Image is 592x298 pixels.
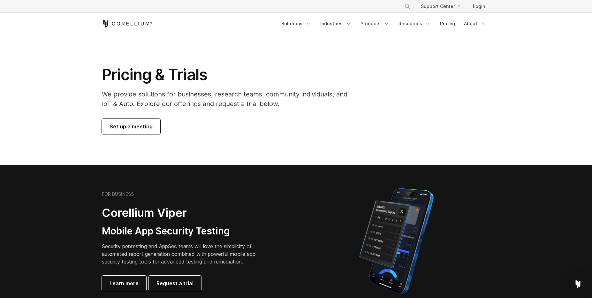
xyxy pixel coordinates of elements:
a: Login [468,1,490,12]
a: Products [357,18,393,29]
span: Set up a meeting [110,123,153,130]
span: Request a trial [156,279,194,287]
a: Support Center [416,1,465,12]
a: Solutions [277,18,315,29]
h1: Pricing & Trials [102,65,356,84]
a: Learn more [102,276,146,291]
p: Security pentesting and AppSec teams will love the simplicity of automated report generation comb... [102,242,265,265]
span: Learn more [110,279,139,287]
p: We provide solutions for businesses, research teams, community individuals, and IoT & Auto. Explo... [102,89,356,109]
div: Navigation Menu [397,1,490,12]
h2: Corellium Viper [102,206,265,220]
a: Request a trial [149,276,201,291]
img: Corellium MATRIX automated report on iPhone showing app vulnerability test results across securit... [348,185,444,297]
a: Pricing [436,18,459,29]
a: Resources [395,18,435,29]
button: Search [402,1,413,12]
div: Open Intercom Messenger [570,276,586,292]
h6: FOR BUSINESS [102,191,134,197]
a: Set up a meeting [102,119,160,134]
div: Navigation Menu [277,18,490,29]
a: Corellium Home [102,20,153,27]
a: About [460,18,490,29]
h3: Mobile App Security Testing [102,225,265,237]
a: Industries [316,18,355,29]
